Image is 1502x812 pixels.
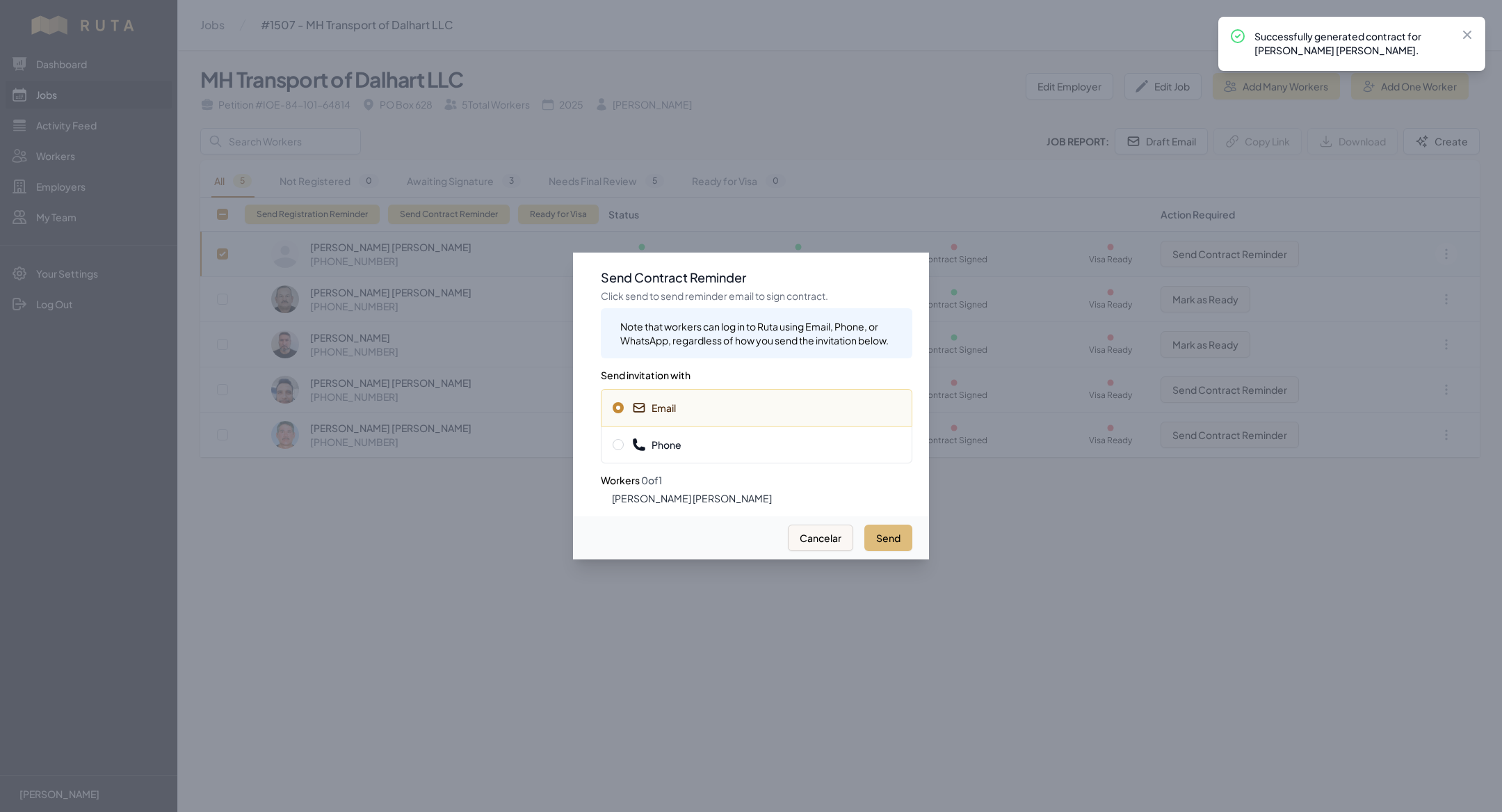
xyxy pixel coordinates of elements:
p: Successfully generated contract for [PERSON_NAME] [PERSON_NAME]. [1254,29,1449,57]
h3: Send invitation with [601,358,912,383]
p: Click send to send reminder email to sign contract. [601,289,912,303]
button: Cancelar [788,525,853,551]
span: Phone [632,438,681,452]
span: Email [632,401,676,415]
span: 0 of 1 [641,474,662,486]
h3: Send Contract Reminder [601,269,912,286]
div: Note that workers can log in to Ruta using Email, Phone, or WhatsApp, regardless of how you send ... [620,319,901,347]
li: [PERSON_NAME] [PERSON_NAME] [612,491,912,505]
h3: Workers [601,463,912,488]
button: Send [864,525,912,551]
